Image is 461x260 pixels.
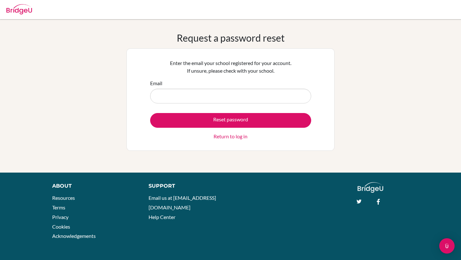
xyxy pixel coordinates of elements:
[149,182,224,190] div: Support
[150,59,311,75] p: Enter the email your school registered for your account. If unsure, please check with your school.
[52,233,96,239] a: Acknowledgements
[150,79,162,87] label: Email
[52,223,70,230] a: Cookies
[150,113,311,128] button: Reset password
[149,214,175,220] a: Help Center
[439,238,455,254] div: Open Intercom Messenger
[214,133,247,140] a: Return to log in
[52,195,75,201] a: Resources
[52,182,134,190] div: About
[149,195,216,210] a: Email us at [EMAIL_ADDRESS][DOMAIN_NAME]
[358,182,384,193] img: logo_white@2x-f4f0deed5e89b7ecb1c2cc34c3e3d731f90f0f143d5ea2071677605dd97b5244.png
[52,214,69,220] a: Privacy
[6,4,32,14] img: Bridge-U
[177,32,285,44] h1: Request a password reset
[52,204,65,210] a: Terms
